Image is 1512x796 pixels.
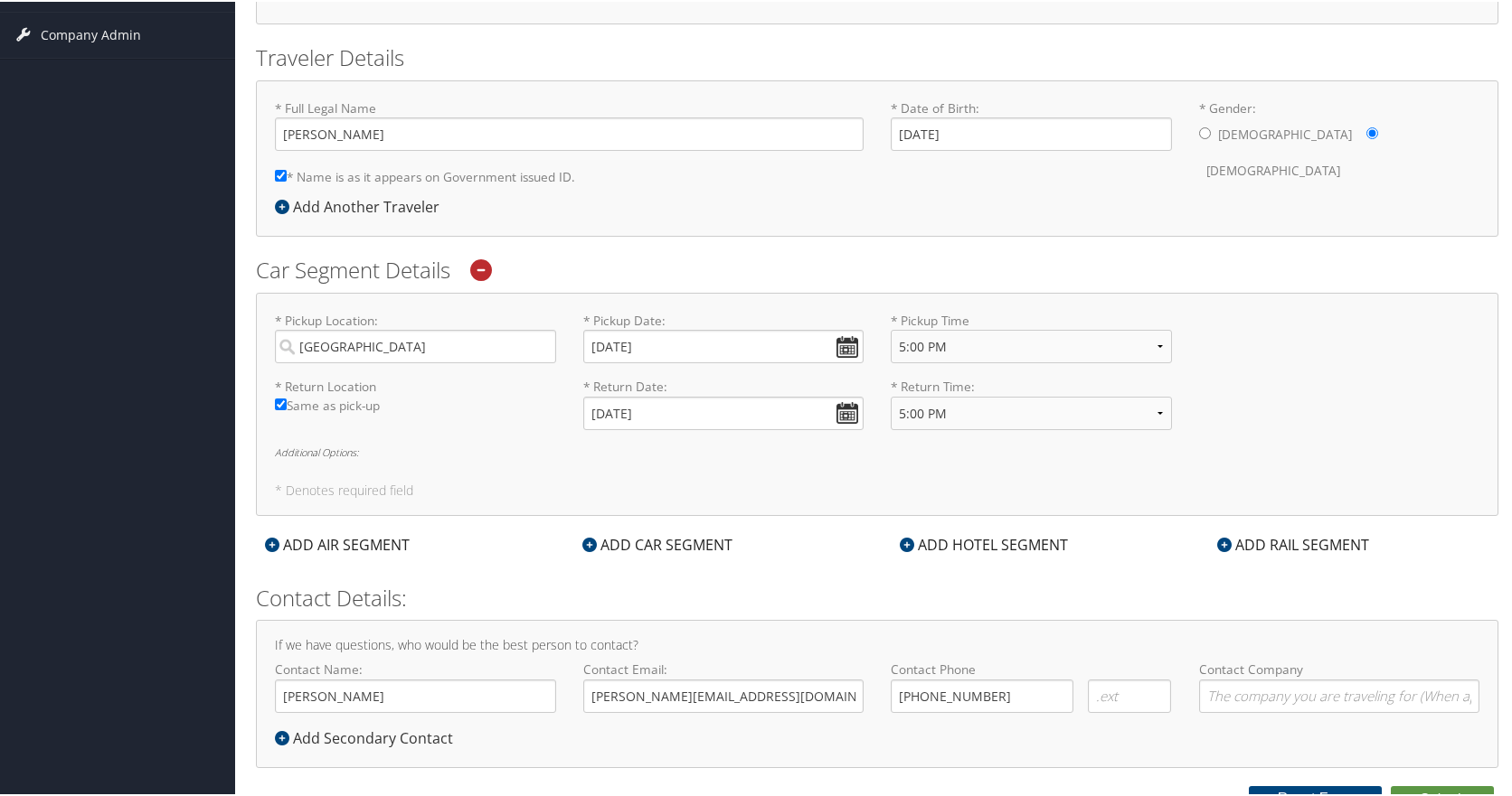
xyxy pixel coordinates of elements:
div: Add Secondary Contact [275,726,462,747]
label: * Return Date: [583,376,865,427]
input: * Date of Birth: [891,116,1172,149]
input: * Return Date: [583,395,865,428]
input: Contact Email: [583,678,865,711]
h4: If we have questions, who would be the best person to contact? [275,637,1479,650]
label: * Gender: [1199,98,1480,187]
div: ADD CAR SEGMENT [573,532,742,554]
h6: Additional Options: [275,445,1479,455]
label: Contact Company [1199,659,1480,710]
label: Same as pick-up [275,395,556,423]
input: .ext [1088,678,1172,711]
input: * Gender:[DEMOGRAPHIC_DATA][DEMOGRAPHIC_DATA] [1366,126,1378,137]
div: ADD HOTEL SEGMENT [891,532,1077,554]
label: * Return Time: [891,376,1172,442]
span: Company Admin [41,11,141,56]
label: Contact Phone [891,659,1172,677]
label: [DEMOGRAPHIC_DATA] [1206,152,1340,186]
label: [DEMOGRAPHIC_DATA] [1218,116,1352,150]
h2: Contact Details: [256,581,1498,612]
input: * Pickup Date: [583,328,865,361]
select: * Return Time: [891,395,1172,428]
label: * Pickup Location: [275,310,556,361]
label: * Return Location [275,376,556,394]
input: Contact Name: [275,678,556,711]
h2: Car Segment Details [256,253,1498,284]
label: * Full Legal Name [275,98,864,149]
input: * Full Legal Name [275,116,864,149]
label: * Pickup Date: [583,310,865,361]
label: * Name is as it appears on Government issued ID. [275,158,575,192]
h5: * Denotes required field [275,482,1479,495]
select: * Pickup Time [891,328,1172,361]
label: * Date of Birth: [891,98,1172,149]
label: Contact Email: [583,659,865,710]
input: * Name is as it appears on Government issued ID. [275,168,287,180]
label: Contact Name: [275,659,556,710]
h2: Traveler Details [256,41,1498,71]
div: ADD AIR SEGMENT [256,532,419,554]
input: * Gender:[DEMOGRAPHIC_DATA][DEMOGRAPHIC_DATA] [1199,126,1211,137]
input: Contact Company [1199,678,1480,711]
div: Add Another Traveler [275,194,449,216]
label: * Pickup Time [891,310,1172,376]
input: Same as pick-up [275,397,287,408]
div: ADD RAIL SEGMENT [1208,532,1378,554]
